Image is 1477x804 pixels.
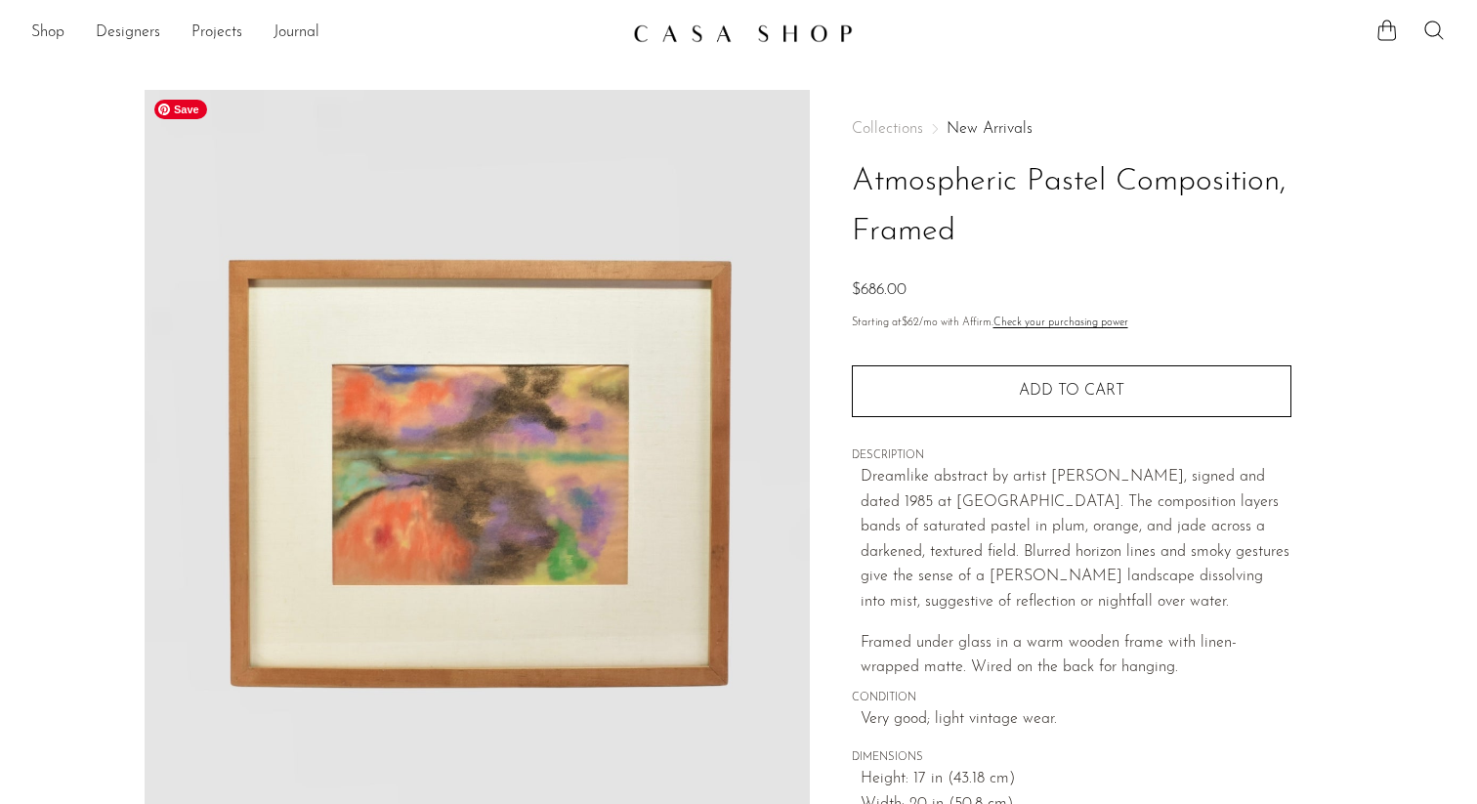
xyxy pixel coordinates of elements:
[852,121,1291,137] nav: Breadcrumbs
[274,21,319,46] a: Journal
[852,315,1291,332] p: Starting at /mo with Affirm.
[861,465,1291,615] p: Dreamlike abstract by artist [PERSON_NAME], signed and dated 1985 at [GEOGRAPHIC_DATA]. The compo...
[852,749,1291,767] span: DIMENSIONS
[947,121,1033,137] a: New Arrivals
[31,21,64,46] a: Shop
[861,631,1291,681] p: Framed under glass in a warm wooden frame with linen-wrapped matte. Wired on the back for hanging.
[852,365,1291,416] button: Add to cart
[852,690,1291,707] span: CONDITION
[852,447,1291,465] span: DESCRIPTION
[993,317,1128,328] a: Check your purchasing power - Learn more about Affirm Financing (opens in modal)
[861,707,1291,733] span: Very good; light vintage wear.
[861,767,1291,792] span: Height: 17 in (43.18 cm)
[191,21,242,46] a: Projects
[852,282,907,298] span: $686.00
[902,317,919,328] span: $62
[1019,383,1124,399] span: Add to cart
[96,21,160,46] a: Designers
[852,157,1291,257] h1: Atmospheric Pastel Composition, Framed
[154,100,207,119] span: Save
[31,17,617,50] ul: NEW HEADER MENU
[852,121,923,137] span: Collections
[31,17,617,50] nav: Desktop navigation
